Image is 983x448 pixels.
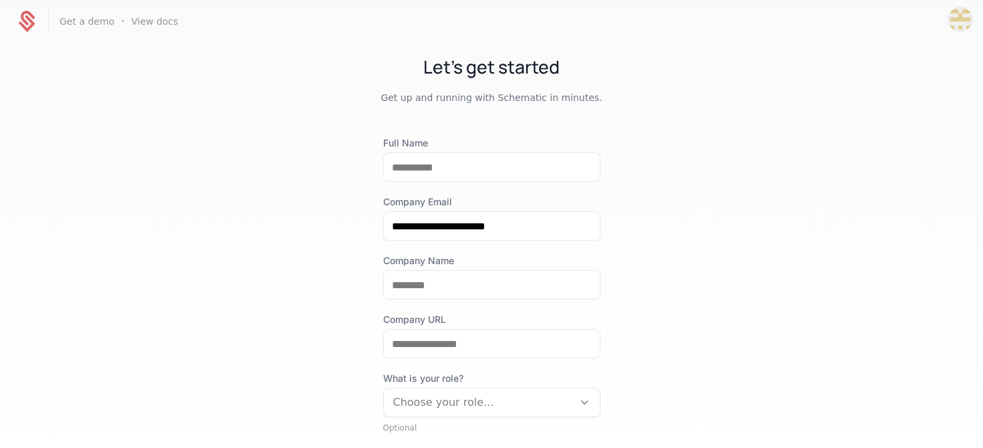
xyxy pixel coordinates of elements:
img: 's logo [948,7,972,31]
a: Get a demo [60,15,114,28]
label: Full Name [383,136,600,150]
button: Open user button [948,7,972,31]
label: Company URL [383,313,600,326]
div: Optional [383,423,600,433]
label: Company Name [383,254,600,267]
a: View docs [131,15,178,28]
span: · [121,13,124,29]
span: What is your role? [383,372,600,385]
label: Company Email [383,195,600,209]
